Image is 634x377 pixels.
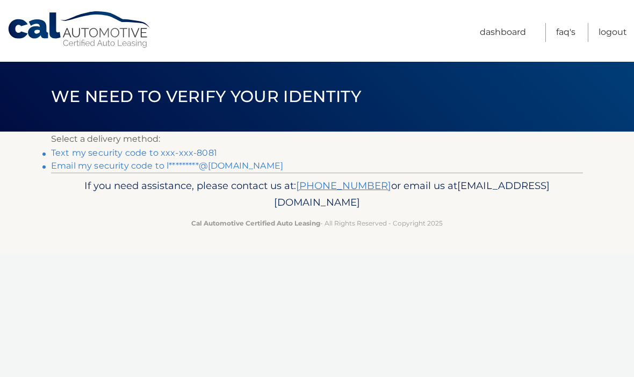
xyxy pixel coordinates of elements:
[599,23,627,42] a: Logout
[58,218,576,229] p: - All Rights Reserved - Copyright 2025
[7,11,152,49] a: Cal Automotive
[58,177,576,212] p: If you need assistance, please contact us at: or email us at
[51,132,583,147] p: Select a delivery method:
[51,86,361,106] span: We need to verify your identity
[51,148,217,158] a: Text my security code to xxx-xxx-8081
[51,161,283,171] a: Email my security code to l*********@[DOMAIN_NAME]
[480,23,526,42] a: Dashboard
[296,179,391,192] a: [PHONE_NUMBER]
[556,23,575,42] a: FAQ's
[191,219,320,227] strong: Cal Automotive Certified Auto Leasing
